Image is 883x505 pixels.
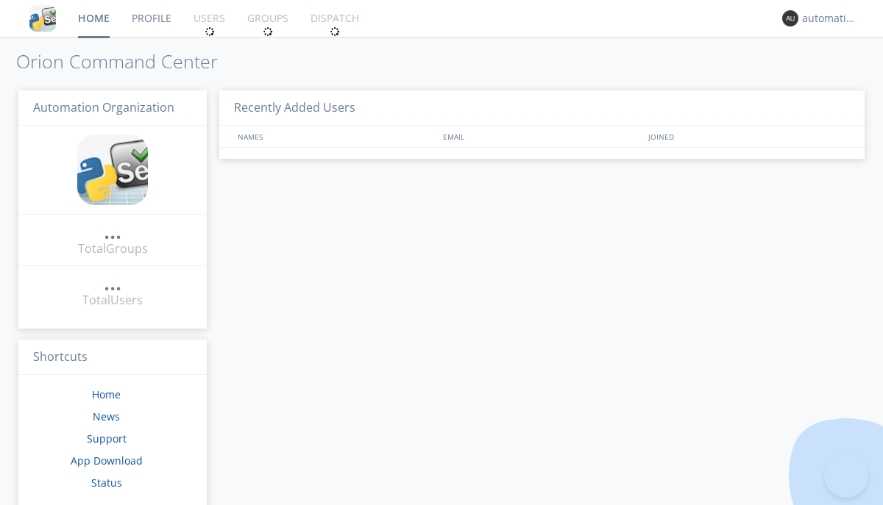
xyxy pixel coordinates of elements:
[802,11,857,26] div: automation+atlas0004
[782,10,798,26] img: 373638.png
[18,340,207,376] h3: Shortcuts
[205,26,215,37] img: spin.svg
[824,454,868,498] iframe: Toggle Customer Support
[92,387,121,401] a: Home
[71,454,143,468] a: App Download
[439,126,645,147] div: EMAIL
[219,90,865,126] h3: Recently Added Users
[645,126,851,147] div: JOINED
[77,135,148,205] img: cddb5a64eb264b2086981ab96f4c1ba7
[82,292,143,309] div: Total Users
[104,275,121,292] a: ...
[263,26,273,37] img: spin.svg
[104,275,121,290] div: ...
[104,223,121,240] a: ...
[87,431,127,445] a: Support
[91,476,122,490] a: Status
[93,409,120,423] a: News
[33,99,174,115] span: Automation Organization
[234,126,436,147] div: NAMES
[104,223,121,238] div: ...
[330,26,340,37] img: spin.svg
[78,240,148,257] div: Total Groups
[29,5,56,32] img: cddb5a64eb264b2086981ab96f4c1ba7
